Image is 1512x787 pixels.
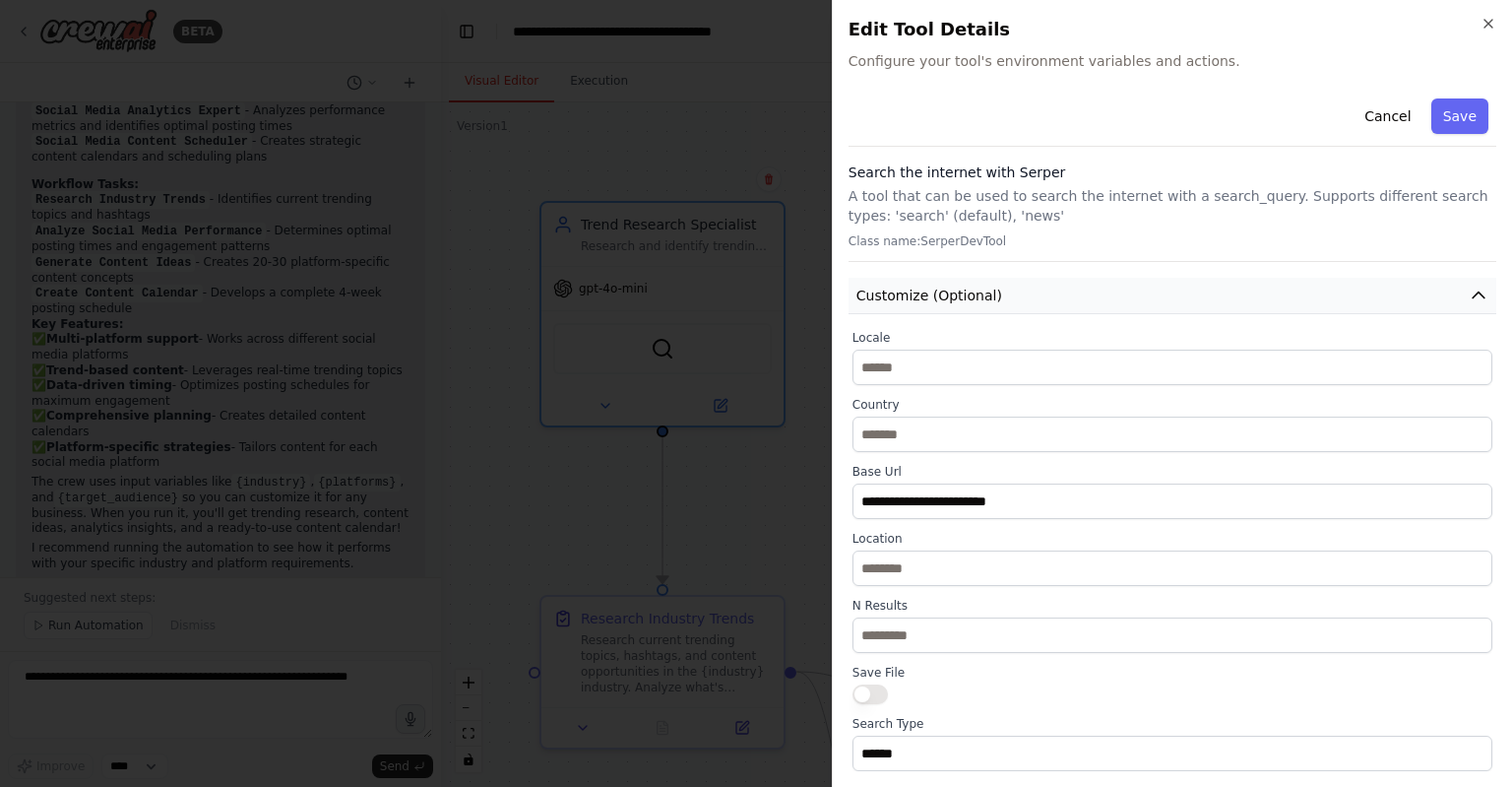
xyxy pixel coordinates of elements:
[852,598,1492,614] label: N Results
[852,464,1492,480] label: Base Url
[849,51,1496,71] span: Configure your tool's environment variables and actions.
[849,233,1496,249] p: Class name: SerperDevTool
[849,16,1496,43] h2: Edit Tool Details
[852,330,1492,346] label: Locale
[852,665,1492,681] label: Save File
[849,186,1496,226] p: A tool that can be used to search the internet with a search_query. Supports different search typ...
[1431,98,1488,134] button: Save
[849,163,1496,182] h3: Search the internet with Serper
[852,531,1492,547] label: Location
[1353,98,1422,134] button: Cancel
[852,716,1492,732] label: Search Type
[856,286,1002,305] span: Customize (Optional)
[849,278,1496,314] button: Customize (Optional)
[852,397,1492,413] label: Country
